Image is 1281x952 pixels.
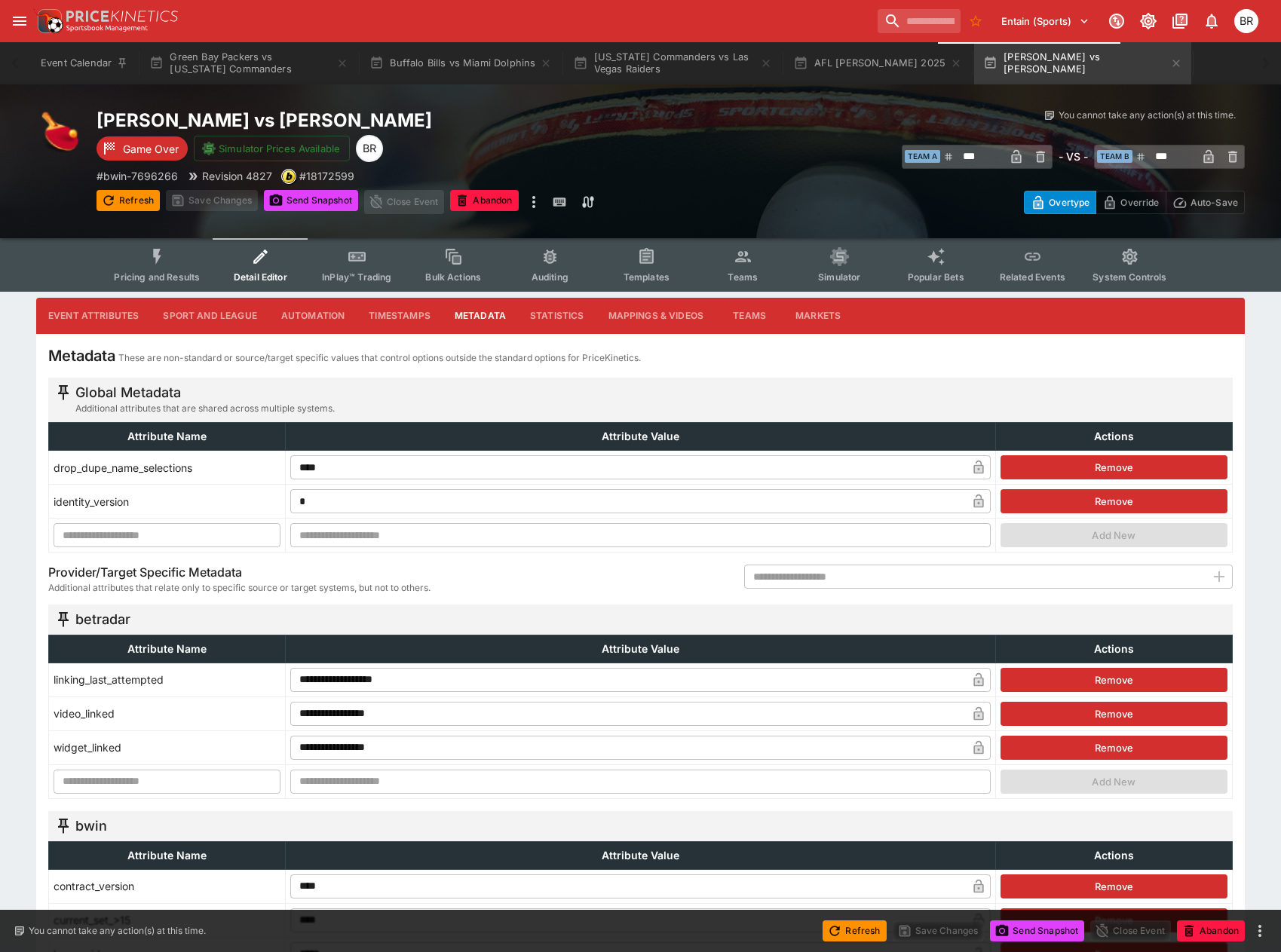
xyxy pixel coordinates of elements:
th: Attribute Name [49,423,286,451]
th: Attribute Name [49,841,286,869]
button: Metadata [443,298,518,334]
button: Remove [1001,489,1227,513]
span: Auditing [532,271,568,283]
button: Event Calendar [32,42,137,84]
button: AFL [PERSON_NAME] 2025 [784,42,971,84]
span: InPlay™ Trading [322,271,391,283]
button: Auto-Save [1166,191,1245,214]
button: Mappings & Videos [596,298,716,334]
td: linking_last_attempted [49,663,286,696]
button: Timestamps [357,298,443,334]
div: bwin [281,169,296,184]
th: Attribute Value [286,841,996,869]
span: Detail Editor [234,271,287,283]
td: drop_dupe_name_selections [49,451,286,485]
span: Mark an event as closed and abandoned. [450,192,518,207]
input: search [878,9,961,33]
span: Simulator [818,271,860,283]
button: more [525,190,543,214]
td: video_linked [49,696,286,730]
th: Attribute Name [49,635,286,663]
button: [US_STATE] Commanders vs Las Vegas Raiders [564,42,781,84]
button: Sport and League [151,298,268,334]
button: No Bookmarks [964,9,988,33]
span: System Controls [1093,271,1166,283]
td: widget_linked [49,730,286,764]
button: Remove [1001,455,1227,479]
span: Related Events [1000,271,1065,283]
p: Override [1120,194,1159,210]
button: open drawer [6,8,33,35]
p: Game Over [123,141,179,157]
button: Remove [1001,668,1227,692]
h6: Provider/Target Specific Metadata [48,565,431,580]
h4: Metadata [48,346,115,366]
button: more [1251,922,1269,940]
button: Buffalo Bills vs Miami Dolphins [360,42,561,84]
span: Additional attributes that are shared across multiple systems. [75,401,335,416]
button: Statistics [518,298,596,334]
button: Overtype [1024,191,1096,214]
span: Bulk Actions [425,271,481,283]
p: Auto-Save [1191,194,1238,210]
button: Abandon [1177,920,1245,941]
td: current_set_>15 [49,903,286,937]
button: Automation [269,298,357,334]
button: Ben Raymond [1230,5,1263,38]
h6: - VS - [1059,148,1088,164]
span: Teams [728,271,758,283]
button: [PERSON_NAME] vs [PERSON_NAME] [974,42,1191,84]
button: Remove [1001,874,1227,898]
img: PriceKinetics [66,11,178,22]
th: Actions [996,423,1233,451]
button: Markets [783,298,853,334]
button: Simulator Prices Available [194,136,350,161]
th: Attribute Value [286,635,996,663]
button: Connected to PK [1103,8,1130,35]
button: Notifications [1198,8,1225,35]
img: bwin.png [282,170,296,183]
td: identity_version [49,485,286,519]
p: Overtype [1049,194,1089,210]
span: Templates [624,271,670,283]
h5: betradar [75,611,130,628]
button: Remove [1001,736,1227,760]
button: Green Bay Packers vs [US_STATE] Commanders [140,42,357,84]
button: Send Snapshot [990,920,1084,941]
button: Override [1096,191,1166,214]
th: Actions [996,635,1233,663]
h5: Global Metadata [75,384,335,401]
p: Copy To Clipboard [97,168,178,184]
span: Team B [1097,150,1132,163]
button: Documentation [1166,8,1194,35]
div: Ben Raymond [1234,9,1258,33]
button: Refresh [823,920,886,941]
span: Team A [905,150,940,163]
img: Sportsbook Management [66,25,148,32]
span: Popular Bets [908,271,964,283]
button: Toggle light/dark mode [1135,8,1162,35]
button: Teams [716,298,783,334]
h5: bwin [75,817,107,834]
button: Select Tenant [992,9,1099,33]
p: Revision 4827 [202,168,272,184]
button: Abandon [450,190,518,211]
td: contract_version [49,869,286,903]
p: Copy To Clipboard [299,168,354,184]
div: Ben Raymond [356,135,383,162]
div: Start From [1024,191,1245,214]
button: Send Snapshot [264,190,358,211]
span: Pricing and Results [114,271,200,283]
img: table_tennis.png [36,109,84,157]
button: Event Attributes [36,298,151,334]
span: Additional attributes that relate only to specific source or target systems, but not to others. [48,580,431,595]
p: These are non-standard or source/target specific values that control options outside the standard... [118,350,641,366]
button: Remove [1001,908,1227,932]
th: Attribute Value [286,423,996,451]
span: Mark an event as closed and abandoned. [1177,922,1245,937]
h2: Copy To Clipboard [97,109,671,132]
p: You cannot take any action(s) at this time. [29,924,206,938]
th: Actions [996,841,1233,869]
img: PriceKinetics Logo [33,6,63,36]
button: Remove [1001,702,1227,726]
